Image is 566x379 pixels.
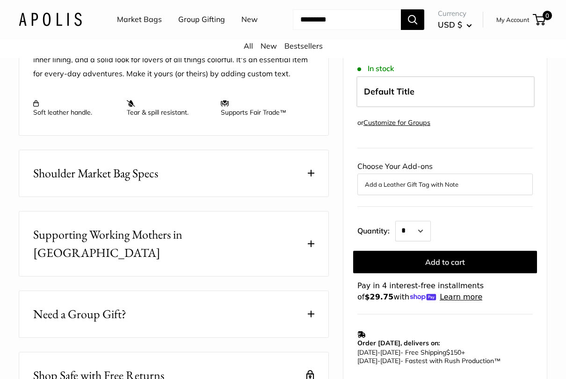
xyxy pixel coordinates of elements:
a: 0 [534,14,545,25]
p: Tear & spill resistant. [127,100,211,117]
span: [DATE] [380,348,400,356]
div: Choose Your Add-ons [357,159,533,195]
span: - Fastest with Rush Production™ [357,356,501,364]
p: Supports Fair Trade™ [221,100,305,117]
a: Market Bags [117,13,162,27]
span: Need a Group Gift? [33,305,126,323]
span: USD $ [438,20,462,29]
a: New [261,41,277,51]
span: - [377,356,380,364]
button: Supporting Working Mothers in [GEOGRAPHIC_DATA] [19,211,328,276]
span: [DATE] [357,356,377,364]
label: Quantity: [357,218,395,241]
button: Add a Leather Gift Tag with Note [365,178,525,189]
span: Currency [438,7,472,20]
button: Add to cart [353,250,537,273]
a: New [241,13,258,27]
img: Apolis [19,13,82,26]
div: or [357,117,430,129]
a: Bestsellers [284,41,323,51]
a: My Account [496,14,530,25]
span: [DATE] [380,356,400,364]
label: Default Title [356,76,535,107]
button: Search [401,9,424,30]
span: [DATE] [357,348,377,356]
button: Shoulder Market Bag Specs [19,150,328,197]
p: Soft leather handle. [33,100,117,117]
input: Search... [293,9,401,30]
span: Default Title [364,86,414,97]
button: USD $ [438,17,472,32]
span: $150 [446,348,461,356]
a: All [244,41,253,51]
span: - [377,348,380,356]
span: Shoulder Market Bag Specs [33,164,158,182]
span: In stock [357,64,394,73]
a: Group Gifting [178,13,225,27]
span: 0 [543,11,552,20]
strong: Order [DATE], delivers on: [357,338,440,347]
span: Supporting Working Mothers in [GEOGRAPHIC_DATA] [33,226,303,262]
button: Need a Group Gift? [19,291,328,337]
p: - Free Shipping + [357,348,528,364]
a: Customize for Groups [363,118,430,127]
